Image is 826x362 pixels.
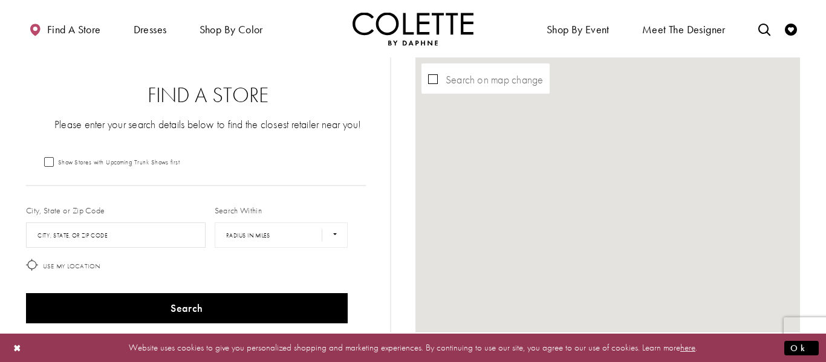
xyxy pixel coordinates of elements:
[353,12,473,45] a: Visit Home Page
[26,293,348,323] button: Search
[197,12,266,45] span: Shop by color
[755,12,773,45] a: Toggle search
[639,12,729,45] a: Meet the designer
[50,83,366,108] h2: Find a Store
[215,204,262,216] label: Search Within
[47,24,101,36] span: Find a store
[131,12,170,45] span: Dresses
[7,337,28,358] button: Close Dialog
[26,222,206,248] input: City, State, or ZIP Code
[544,12,613,45] span: Shop By Event
[415,57,800,332] div: Map with store locations
[50,117,366,132] p: Please enter your search details below to find the closest retailer near you!
[215,222,348,248] select: Radius In Miles
[87,340,739,356] p: Website uses cookies to give you personalized shopping and marketing experiences. By continuing t...
[784,340,819,355] button: Submit Dialog
[26,204,105,216] label: City, State or Zip Code
[547,24,610,36] span: Shop By Event
[642,24,726,36] span: Meet the designer
[680,341,695,354] a: here
[134,24,167,36] span: Dresses
[353,12,473,45] img: Colette by Daphne
[782,12,800,45] a: Check Wishlist
[26,12,103,45] a: Find a store
[200,24,263,36] span: Shop by color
